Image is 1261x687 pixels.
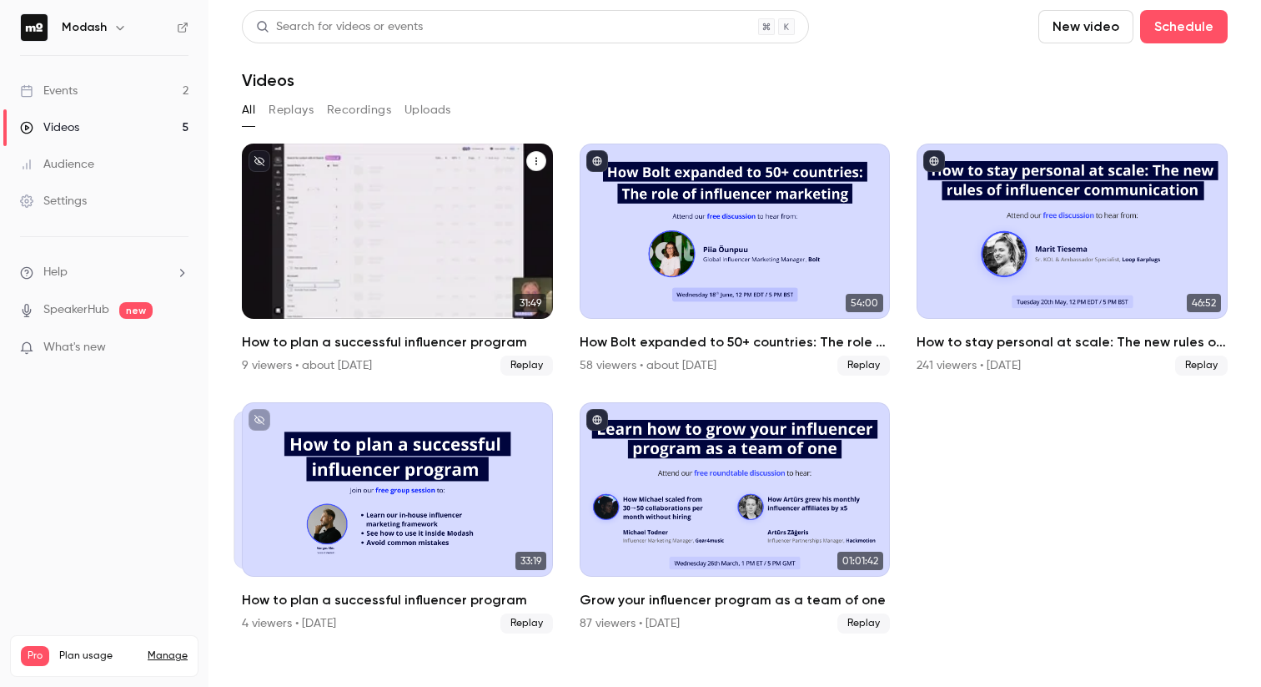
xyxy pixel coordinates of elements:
a: 33:1933:19How to plan a successful influencer program4 viewers • [DATE]Replay [242,402,553,634]
span: 5 [156,669,162,679]
div: Search for videos or events [256,18,423,36]
span: Help [43,264,68,281]
span: Replay [500,356,553,376]
li: Grow your influencer program as a team of one [580,402,891,634]
li: How to plan a successful influencer program [242,144,553,376]
button: Replays [269,97,314,124]
div: Audience [20,156,94,173]
div: 4 viewers • [DATE] [242,615,336,632]
span: Replay [500,614,553,634]
li: How to plan a successful influencer program [242,402,553,634]
div: Videos [20,119,79,136]
p: / 300 [156,666,188,681]
h6: Modash [62,19,107,36]
span: 33:19 [515,552,546,570]
li: help-dropdown-opener [20,264,188,281]
h2: Grow your influencer program as a team of one [580,590,891,610]
a: 31:49How to plan a successful influencer program9 viewers • about [DATE]Replay [242,144,553,376]
img: Modash [21,14,48,41]
button: published [586,409,608,431]
h2: How to plan a successful influencer program [242,332,553,352]
button: Uploads [404,97,451,124]
span: Replay [1175,356,1228,376]
button: published [923,150,945,172]
a: 54:00How Bolt expanded to 50+ countries: The role of influencer marketing58 viewers • about [DATE... [580,144,891,376]
section: Videos [242,10,1228,677]
button: All [242,97,255,124]
a: Manage [148,649,188,663]
button: New video [1038,10,1133,43]
div: 58 viewers • about [DATE] [580,357,716,374]
button: Recordings [327,97,391,124]
a: 46:52How to stay personal at scale: The new rules of influencer communication241 viewers • [DATE]... [917,144,1228,376]
a: 01:01:42Grow your influencer program as a team of one87 viewers • [DATE]Replay [580,402,891,634]
span: new [119,302,153,319]
div: 9 viewers • about [DATE] [242,357,372,374]
div: 241 viewers • [DATE] [917,357,1021,374]
button: Schedule [1140,10,1228,43]
span: Replay [837,356,890,376]
button: unpublished [249,409,270,431]
span: 46:52 [1187,294,1221,312]
li: How to stay personal at scale: The new rules of influencer communication [917,144,1228,376]
span: 01:01:42 [837,552,883,570]
span: What's new [43,339,106,356]
a: SpeakerHub [43,301,109,319]
h2: How to plan a successful influencer program [242,590,553,610]
h1: Videos [242,70,294,90]
li: How Bolt expanded to 50+ countries: The role of influencer marketing [580,144,891,376]
span: Replay [837,614,890,634]
span: Plan usage [59,649,138,663]
span: Pro [21,646,49,666]
div: Events [20,83,78,99]
span: 54:00 [846,294,883,312]
span: 31:49 [515,294,546,312]
h2: How to stay personal at scale: The new rules of influencer communication [917,332,1228,352]
h2: How Bolt expanded to 50+ countries: The role of influencer marketing [580,332,891,352]
div: 87 viewers • [DATE] [580,615,680,632]
button: published [586,150,608,172]
div: Settings [20,193,87,210]
button: unpublished [249,150,270,172]
p: Videos [21,666,53,681]
ul: Videos [242,144,1228,634]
